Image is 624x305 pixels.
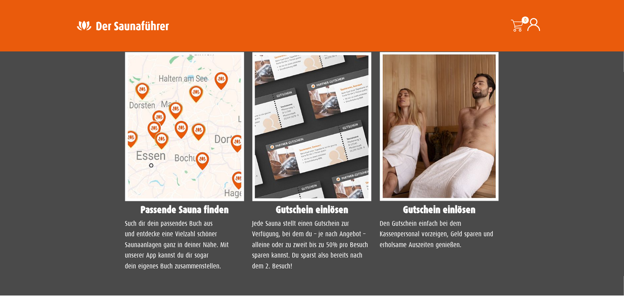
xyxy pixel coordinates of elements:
h4: Gutschein einlösen [380,205,499,215]
p: Such dir dein passendes Buch aus und entdecke eine Vielzahl schöner Saunaanlagen ganz in deiner N... [125,219,244,272]
h4: Passende Sauna finden [125,205,244,215]
h4: Gutschein einlösen [252,205,372,215]
p: Den Gutschein einfach bei dem Kassenpersonal vorzeigen, Geld sparen und erholsame Auszeiten genie... [380,219,499,251]
span: 0 [522,16,529,24]
p: Jede Sauna stellt einen Gutschein zur Verfügung, bei dem du – je nach Angebot – alleine oder zu z... [252,219,372,272]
